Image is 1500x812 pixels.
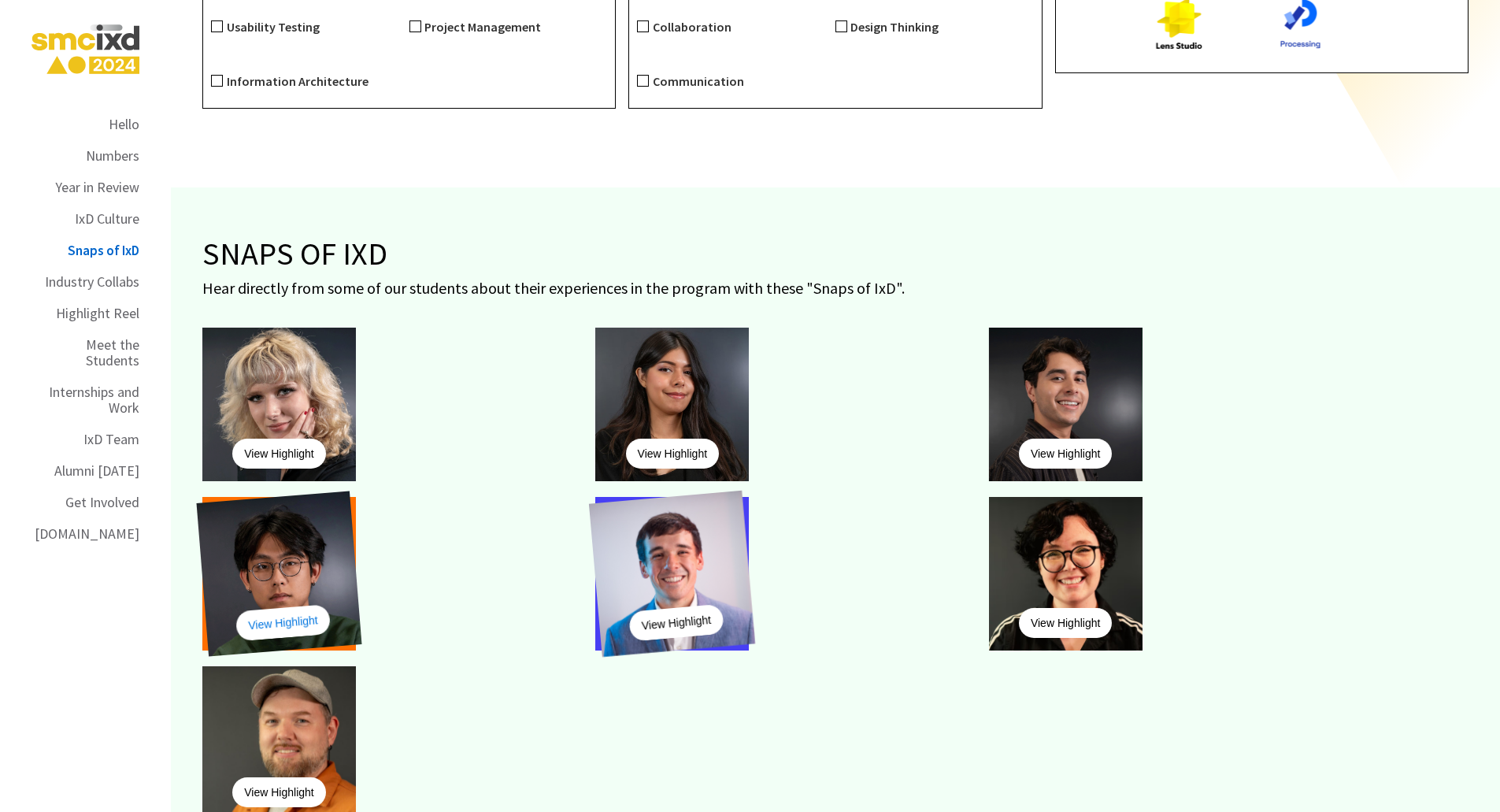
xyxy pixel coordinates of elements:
a: View Highlight [1019,439,1112,469]
div: Get Involved [65,495,139,510]
div: Usability Testing [223,15,323,38]
a: Get Involved [65,487,139,518]
a: View Highlight [1019,608,1112,638]
a: Internships and Work [31,376,139,424]
a: Meet the Students [31,329,139,376]
a: IxD Team [83,424,139,455]
div: Alumni [DATE] [54,463,139,479]
a: Highlight Reel [56,298,139,329]
div: Snaps of IxD [68,243,139,258]
div: Information Architecture [223,69,372,92]
div: Internships and Work [31,384,139,416]
a: [DOMAIN_NAME] [35,518,139,550]
img: SMC IxD 2024 Annual Report Logo [31,21,139,77]
a: Industry Collabs [45,266,139,298]
a: Snaps of IxD [68,235,139,266]
a: Hello [109,109,139,140]
a: View Highlight [232,777,325,807]
h1: Snaps of IxD [202,235,387,273]
a: Numbers [86,140,139,172]
div: Hello [109,117,139,132]
a: Year in Review [55,172,139,203]
div: Collaboration [649,15,735,38]
div: Design Thinking [847,15,943,38]
div: Communication [649,69,747,92]
div: IxD Team [83,432,139,447]
a: View Highlight [626,439,719,469]
div: Year in Review [55,180,139,195]
a: Alumni [DATE] [54,455,139,487]
div: Highlight Reel [56,306,139,321]
div: Meet the Students [31,337,139,369]
div: Numbers [86,148,139,164]
div: Hear directly from some of our students about their experiences in the program with these "Snaps ... [202,280,905,296]
a: View Highlight [629,604,724,642]
a: View Highlight [235,604,331,641]
a: View Highlight [232,439,325,469]
div: IxD Culture [75,211,139,227]
div: Project Management [421,15,545,38]
div: Industry Collabs [45,274,139,290]
div: [DOMAIN_NAME] [35,526,139,542]
a: IxD Culture [75,203,139,235]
